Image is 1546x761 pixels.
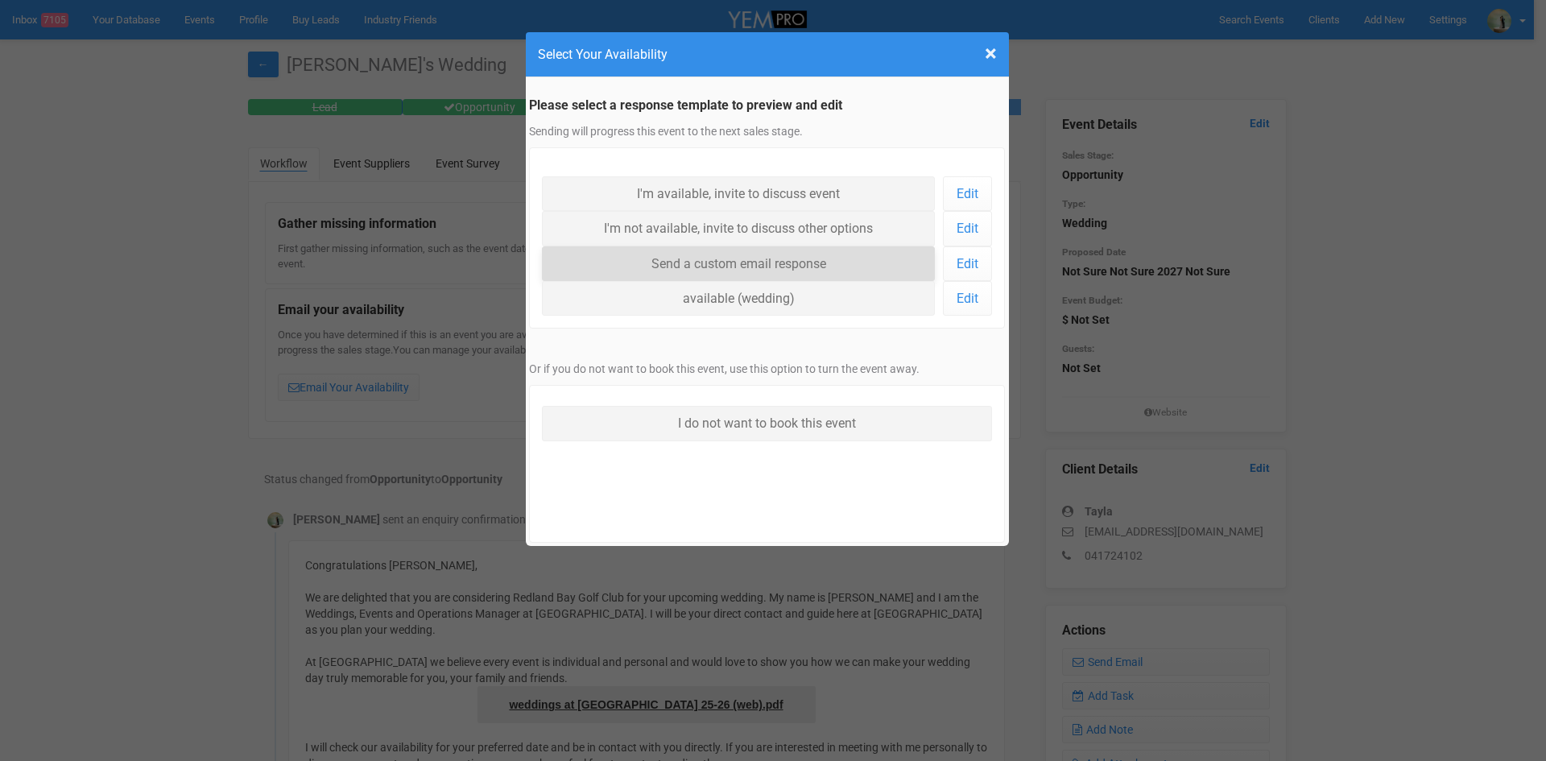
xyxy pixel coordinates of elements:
a: Edit [943,246,992,281]
legend: Please select a response template to preview and edit [529,97,1006,115]
a: I'm not available, invite to discuss other options [542,211,936,246]
a: I do not want to book this event [542,406,993,440]
a: available (wedding) [542,281,936,316]
span: × [985,40,997,67]
p: Sending will progress this event to the next sales stage. [529,123,1006,139]
a: Send a custom email response [542,246,936,281]
a: Edit [943,281,992,316]
h4: Select Your Availability [538,44,997,64]
p: Or if you do not want to book this event, use this option to turn the event away. [529,361,1006,377]
a: Edit [943,211,992,246]
a: I'm available, invite to discuss event [542,176,936,211]
a: Edit [943,176,992,211]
